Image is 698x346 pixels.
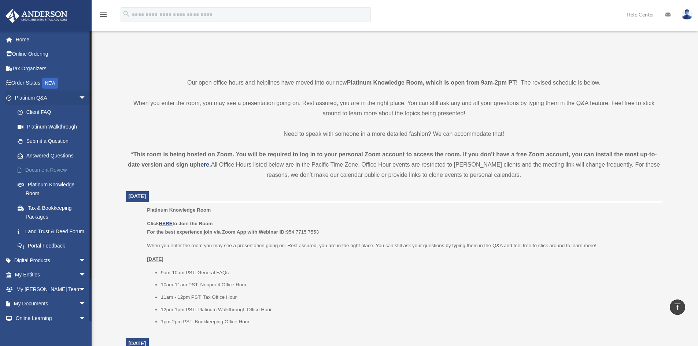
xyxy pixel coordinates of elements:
[79,282,93,297] span: arrow_drop_down
[670,300,685,315] a: vertical_align_top
[79,268,93,283] span: arrow_drop_down
[10,177,93,201] a: Platinum Knowledge Room
[10,224,97,239] a: Land Trust & Deed Forum
[197,161,209,168] a: here
[5,47,97,62] a: Online Ordering
[5,282,97,297] a: My [PERSON_NAME] Teamarrow_drop_down
[5,90,97,105] a: Platinum Q&Aarrow_drop_down
[10,201,97,224] a: Tax & Bookkeeping Packages
[147,241,657,250] p: When you enter the room you may see a presentation going on. Rest assured, you are in the right p...
[42,78,58,89] div: NEW
[10,119,97,134] a: Platinum Walkthrough
[347,79,516,86] strong: Platinum Knowledge Room, which is open from 9am-2pm PT
[10,105,97,120] a: Client FAQ
[79,253,93,268] span: arrow_drop_down
[126,78,662,88] p: Our open office hours and helplines have moved into our new ! The revised schedule is below.
[79,90,93,105] span: arrow_drop_down
[147,229,286,235] b: For the best experience join via Zoom App with Webinar ID:
[5,61,97,76] a: Tax Organizers
[79,297,93,312] span: arrow_drop_down
[126,149,662,180] div: All Office Hours listed below are in the Pacific Time Zone. Office Hour events are restricted to ...
[99,13,108,19] a: menu
[159,221,172,226] a: HERE
[128,151,657,168] strong: *This room is being hosted on Zoom. You will be required to log in to your personal Zoom account ...
[161,317,657,326] li: 1pm-2pm PST: Bookkeeping Office Hour
[5,268,97,282] a: My Entitiesarrow_drop_down
[10,163,97,178] a: Document Review
[161,293,657,302] li: 11am - 12pm PST: Tax Office Hour
[3,9,70,23] img: Anderson Advisors Platinum Portal
[161,280,657,289] li: 10am-11am PST: Nonprofit Office Hour
[161,305,657,314] li: 12pm-1pm PST: Platinum Walkthrough Office Hour
[147,256,163,262] u: [DATE]
[79,311,93,326] span: arrow_drop_down
[10,148,97,163] a: Answered Questions
[99,10,108,19] i: menu
[5,311,97,325] a: Online Learningarrow_drop_down
[126,98,662,119] p: When you enter the room, you may see a presentation going on. Rest assured, you are in the right ...
[5,32,97,47] a: Home
[147,207,211,213] span: Platinum Knowledge Room
[10,239,97,253] a: Portal Feedback
[122,10,130,18] i: search
[161,268,657,277] li: 9am-10am PST: General FAQs
[5,76,97,91] a: Order StatusNEW
[126,129,662,139] p: Need to speak with someone in a more detailed fashion? We can accommodate that!
[5,297,97,311] a: My Documentsarrow_drop_down
[682,9,693,20] img: User Pic
[10,134,97,149] a: Submit a Question
[209,161,211,168] strong: .
[147,221,213,226] b: Click to Join the Room
[147,219,657,237] p: 954 7715 7553
[5,253,97,268] a: Digital Productsarrow_drop_down
[673,302,682,311] i: vertical_align_top
[129,193,146,199] span: [DATE]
